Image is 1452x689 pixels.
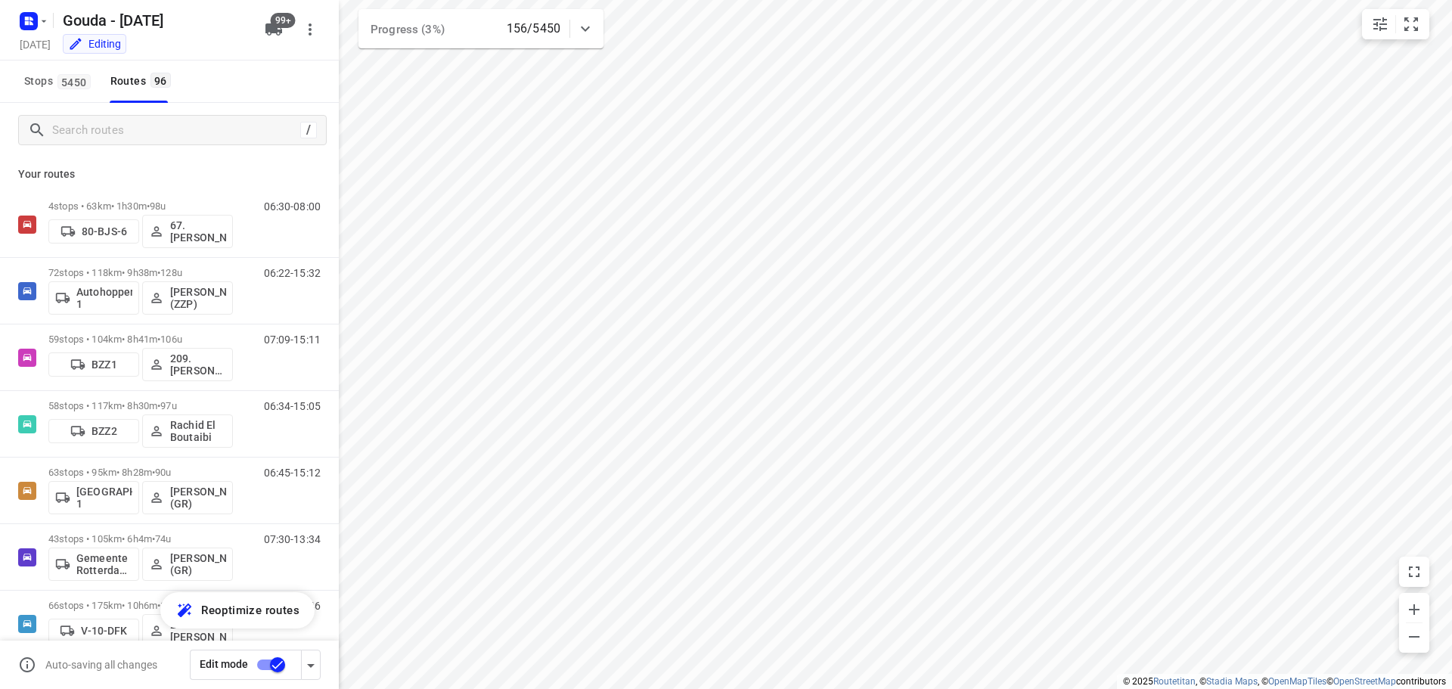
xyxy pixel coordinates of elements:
[1206,676,1258,687] a: Stadia Maps
[155,533,171,545] span: 74u
[264,467,321,479] p: 06:45-15:12
[259,14,289,45] button: 99+
[48,281,139,315] button: Autohopper 1
[152,467,155,478] span: •
[1333,676,1396,687] a: OpenStreetMap
[142,548,233,581] button: [PERSON_NAME] (GR)
[358,9,603,48] div: Progress (3%)156/5450
[155,467,171,478] span: 90u
[76,486,132,510] p: [GEOGRAPHIC_DATA] 1
[170,419,226,443] p: Rachid El Boutaibi
[82,225,127,237] p: 80-BJS-6
[170,219,226,244] p: 67. [PERSON_NAME]
[160,267,182,278] span: 128u
[92,358,117,371] p: BZZ1
[1268,676,1326,687] a: OpenMapTiles
[76,286,132,310] p: Autohopper 1
[160,600,182,611] span: 126u
[57,8,253,33] h5: Rename
[157,334,160,345] span: •
[271,13,296,28] span: 99+
[18,166,321,182] p: Your routes
[52,119,300,142] input: Search routes
[170,552,226,576] p: [PERSON_NAME] (GR)
[1362,9,1429,39] div: small contained button group
[48,200,233,212] p: 4 stops • 63km • 1h30m
[48,267,233,278] p: 72 stops • 118km • 9h38m
[48,548,139,581] button: Gemeente Rotterdam 2
[1396,9,1426,39] button: Fit zoom
[264,400,321,412] p: 06:34-15:05
[45,659,157,671] p: Auto-saving all changes
[92,425,117,437] p: BZZ2
[264,533,321,545] p: 07:30-13:34
[170,619,226,643] p: 20.[PERSON_NAME]
[150,200,166,212] span: 98u
[57,74,91,89] span: 5450
[264,200,321,213] p: 06:30-08:00
[48,352,139,377] button: BZZ1
[152,533,155,545] span: •
[24,72,95,91] span: Stops
[264,267,321,279] p: 06:22-15:32
[48,334,233,345] p: 59 stops • 104km • 8h41m
[142,414,233,448] button: Rachid El Boutaibi
[160,334,182,345] span: 106u
[170,352,226,377] p: 209.[PERSON_NAME] (BZZ)
[142,614,233,647] button: 20.[PERSON_NAME]
[302,655,320,674] div: Driver app settings
[48,400,233,411] p: 58 stops • 117km • 8h30m
[150,73,171,88] span: 96
[170,286,226,310] p: [PERSON_NAME] (ZZP)
[160,400,176,411] span: 97u
[201,601,299,620] span: Reoptimize routes
[507,20,560,38] p: 156/5450
[110,72,175,91] div: Routes
[157,600,160,611] span: •
[48,619,139,643] button: V-10-DFK
[142,281,233,315] button: [PERSON_NAME] (ZZP)
[48,419,139,443] button: BZZ2
[142,348,233,381] button: 209.[PERSON_NAME] (BZZ)
[170,486,226,510] p: [PERSON_NAME] (GR)
[68,36,121,51] div: You are currently in edit mode.
[76,552,132,576] p: Gemeente Rotterdam 2
[157,400,160,411] span: •
[264,334,321,346] p: 07:09-15:11
[295,14,325,45] button: More
[142,215,233,248] button: 67. [PERSON_NAME]
[14,36,57,53] h5: Project date
[200,658,248,670] span: Edit mode
[371,23,445,36] span: Progress (3%)
[1123,676,1446,687] li: © 2025 , © , © © contributors
[157,267,160,278] span: •
[48,533,233,545] p: 43 stops • 105km • 6h4m
[142,481,233,514] button: [PERSON_NAME] (GR)
[1153,676,1196,687] a: Routetitan
[48,600,233,611] p: 66 stops • 175km • 10h6m
[48,467,233,478] p: 63 stops • 95km • 8h28m
[1365,9,1395,39] button: Map settings
[48,219,139,244] button: 80-BJS-6
[48,481,139,514] button: [GEOGRAPHIC_DATA] 1
[81,625,127,637] p: V-10-DFK
[147,200,150,212] span: •
[160,592,315,628] button: Reoptimize routes
[300,122,317,138] div: /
